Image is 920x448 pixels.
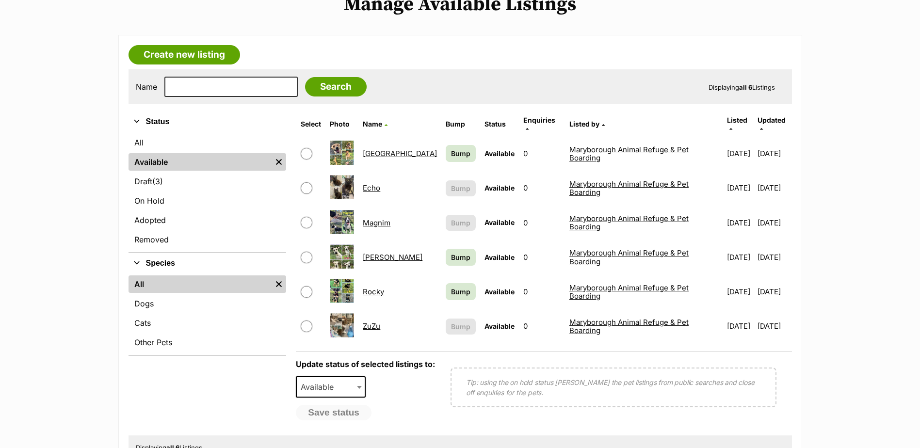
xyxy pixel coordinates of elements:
button: Bump [446,319,476,335]
button: Bump [446,215,476,231]
a: Maryborough Animal Refuge & Pet Boarding [569,318,689,335]
a: Remove filter [272,275,286,293]
a: Name [363,120,387,128]
span: Available [484,288,515,296]
td: [DATE] [758,309,791,343]
span: Bump [451,218,470,228]
td: [DATE] [758,137,791,170]
td: 0 [519,240,565,274]
th: Photo [326,112,358,136]
td: [DATE] [758,240,791,274]
a: Rocky [363,287,384,296]
span: Listed [727,116,747,124]
a: Create new listing [129,45,240,64]
label: Name [136,82,157,91]
span: Available [484,184,515,192]
td: [DATE] [723,275,757,308]
input: Search [305,77,367,96]
a: Maryborough Animal Refuge & Pet Boarding [569,248,689,266]
a: Other Pets [129,334,287,351]
a: Available [129,153,272,171]
a: Bump [446,249,476,266]
td: [DATE] [723,240,757,274]
td: [DATE] [723,206,757,240]
div: Species [129,273,287,355]
span: Available [297,380,343,394]
a: Listed [727,116,747,132]
span: Bump [451,287,470,297]
span: Available [484,322,515,330]
span: Bump [451,252,470,262]
div: Status [129,132,287,252]
a: Dogs [129,295,287,312]
a: Magnim [363,218,390,227]
td: [DATE] [723,171,757,205]
a: Maryborough Animal Refuge & Pet Boarding [569,283,689,301]
p: Tip: using the on hold status [PERSON_NAME] the pet listings from public searches and close off e... [466,377,760,398]
label: Update status of selected listings to: [296,359,435,369]
a: Updated [758,116,786,132]
td: [DATE] [723,309,757,343]
span: Available [484,253,515,261]
span: Updated [758,116,786,124]
a: Remove filter [272,153,286,171]
button: Species [129,257,287,270]
a: Adopted [129,211,287,229]
th: Status [481,112,518,136]
span: translation missing: en.admin.listings.index.attributes.enquiries [523,116,555,124]
a: Maryborough Animal Refuge & Pet Boarding [569,214,689,231]
span: Bump [451,183,470,193]
a: [PERSON_NAME] [363,253,422,262]
a: Draft [129,173,287,190]
a: Enquiries [523,116,555,132]
td: 0 [519,137,565,170]
a: Echo [363,183,380,192]
a: All [129,134,287,151]
td: [DATE] [758,206,791,240]
td: 0 [519,171,565,205]
button: Status [129,115,287,128]
th: Bump [442,112,480,136]
td: [DATE] [723,137,757,170]
th: Select [297,112,325,136]
a: [GEOGRAPHIC_DATA] [363,149,437,158]
a: Listed by [569,120,605,128]
td: 0 [519,275,565,308]
span: Available [484,149,515,158]
td: [DATE] [758,171,791,205]
td: 0 [519,309,565,343]
button: Save status [296,405,371,420]
span: Available [296,376,366,398]
a: ZuZu [363,321,380,331]
a: Removed [129,231,287,248]
td: 0 [519,206,565,240]
span: Bump [451,148,470,159]
a: Bump [446,283,476,300]
span: Bump [451,321,470,332]
a: Cats [129,314,287,332]
a: Maryborough Animal Refuge & Pet Boarding [569,145,689,162]
span: Available [484,218,515,226]
span: (3) [152,176,163,187]
a: Maryborough Animal Refuge & Pet Boarding [569,179,689,197]
strong: all 6 [739,83,752,91]
a: On Hold [129,192,287,209]
td: [DATE] [758,275,791,308]
span: Listed by [569,120,599,128]
span: Displaying Listings [709,83,775,91]
span: Name [363,120,382,128]
a: All [129,275,272,293]
a: Bump [446,145,476,162]
button: Bump [446,180,476,196]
